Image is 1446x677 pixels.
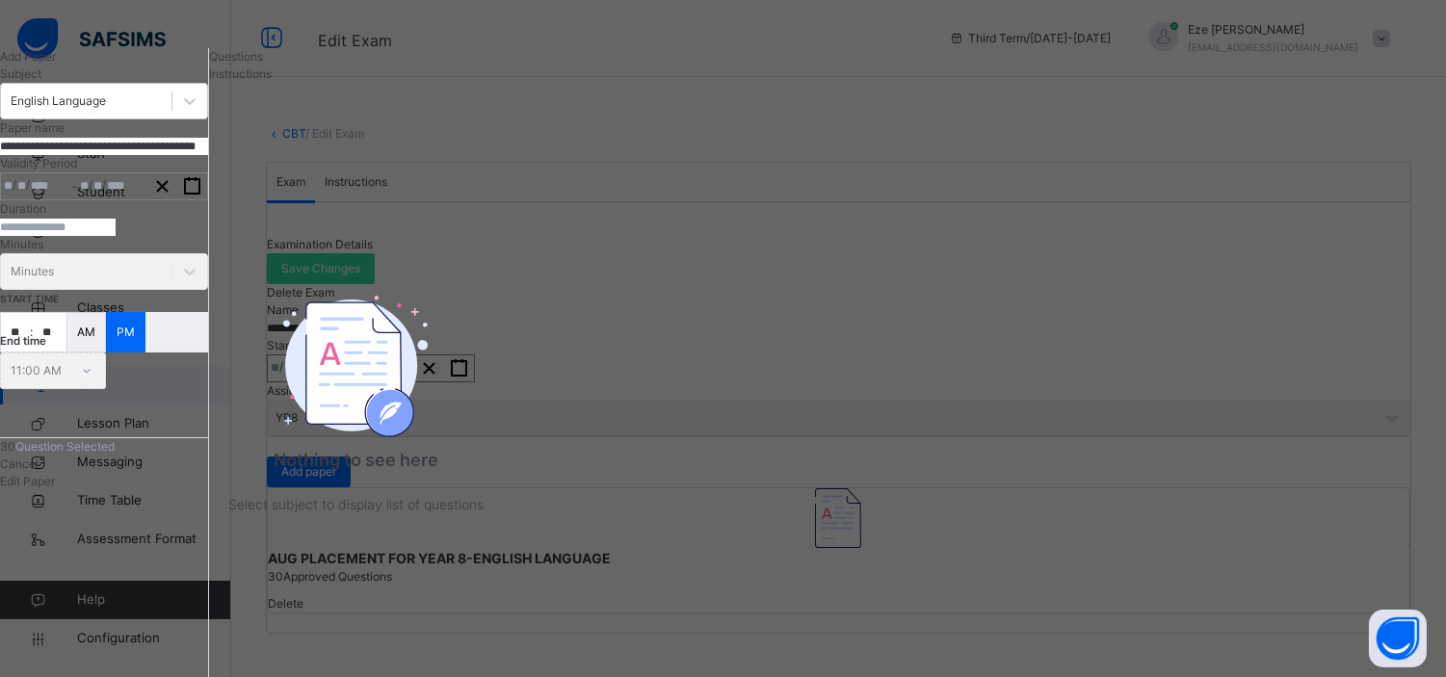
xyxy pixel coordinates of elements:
span: / [26,176,30,193]
p: AM [77,324,95,341]
p: : [30,324,33,341]
span: Questions [209,49,263,64]
p: Select subject to display list of questions [209,492,502,516]
div: Nothing to see here [209,251,502,555]
span: – [71,178,77,195]
button: Open asap [1369,610,1427,667]
p: Nothing to see here [209,447,502,473]
div: English Language [11,92,106,110]
img: empty_paper.ad750738770ac8374cccfa65f26fe3c4.svg [283,296,428,437]
span: / [13,176,16,193]
span: / [102,176,106,193]
p: PM [117,324,135,341]
span: / [89,176,92,193]
span: Question Selected [15,439,115,454]
span: Instructions [209,66,272,81]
